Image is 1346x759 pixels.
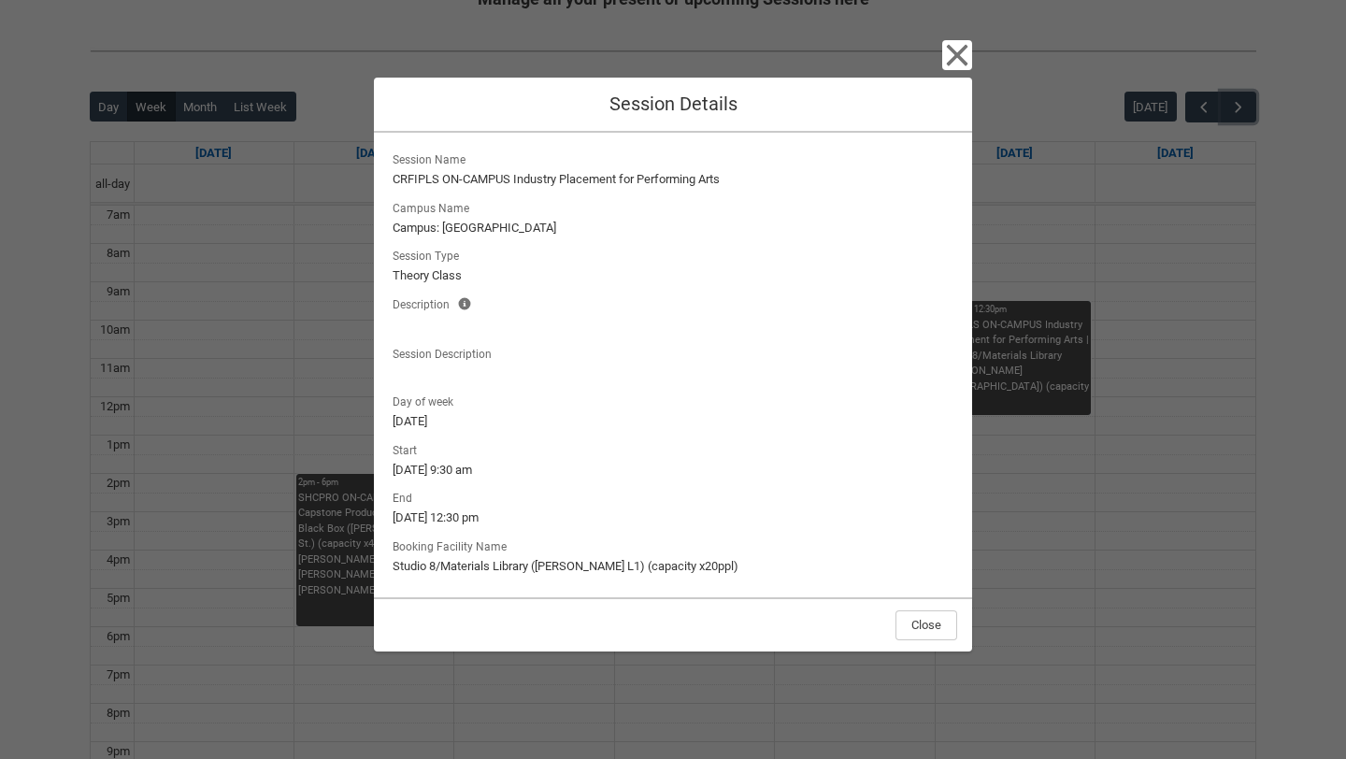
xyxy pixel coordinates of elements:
[393,293,457,313] span: Description
[393,244,466,265] span: Session Type
[393,486,420,507] span: End
[895,610,957,640] button: Close
[393,266,953,285] lightning-formatted-text: Theory Class
[393,390,461,410] span: Day of week
[393,170,953,189] lightning-formatted-text: CRFIPLS ON-CAMPUS Industry Placement for Performing Arts
[393,342,499,363] span: Session Description
[393,535,514,555] span: Booking Facility Name
[393,196,477,217] span: Campus Name
[393,508,953,527] lightning-formatted-text: [DATE] 12:30 pm
[393,219,953,237] lightning-formatted-text: Campus: [GEOGRAPHIC_DATA]
[393,412,953,431] lightning-formatted-text: [DATE]
[393,461,953,480] lightning-formatted-text: [DATE] 9:30 am
[393,557,953,576] lightning-formatted-text: Studio 8/Materials Library ([PERSON_NAME] L1) (capacity x20ppl)
[393,148,473,168] span: Session Name
[393,438,424,459] span: Start
[942,40,972,70] button: Close
[609,93,737,115] span: Session Details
